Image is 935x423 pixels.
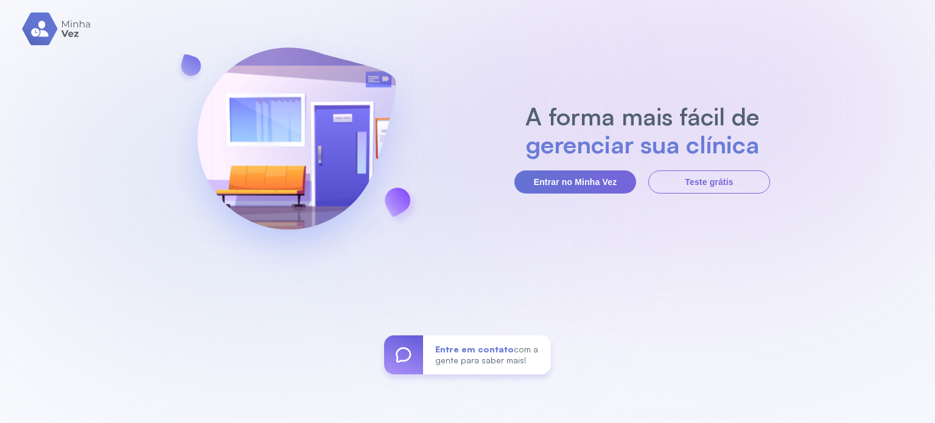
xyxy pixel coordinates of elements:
button: Teste grátis [648,170,770,194]
div: com a gente para saber mais! [423,335,551,374]
h2: gerenciar sua clínica [519,130,766,158]
img: banner-login.svg [165,15,428,280]
h2: A forma mais fácil de [519,102,766,130]
img: logo.svg [22,12,92,46]
span: Entre em contato [435,344,514,354]
button: Entrar no Minha Vez [514,170,636,194]
a: Entre em contatocom a gente para saber mais! [384,335,551,374]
